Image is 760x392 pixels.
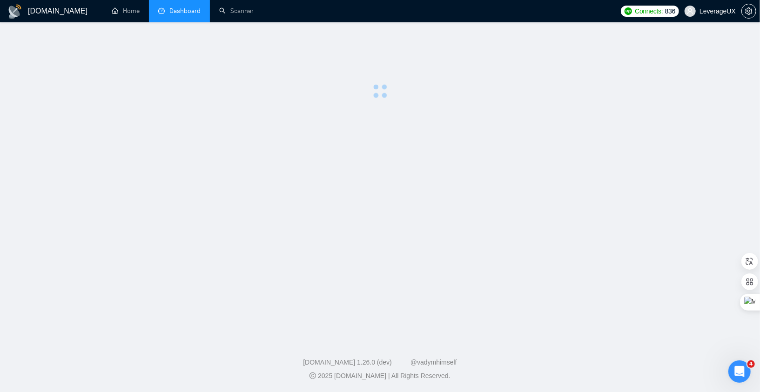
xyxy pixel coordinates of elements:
[7,4,22,19] img: logo
[747,360,755,368] span: 4
[665,6,675,16] span: 836
[687,8,693,14] span: user
[728,360,751,383] iframe: Intercom live chat
[158,7,165,14] span: dashboard
[169,7,201,15] span: Dashboard
[741,4,756,19] button: setting
[303,359,392,366] a: [DOMAIN_NAME] 1.26.0 (dev)
[410,359,457,366] a: @vadymhimself
[625,7,632,15] img: upwork-logo.png
[219,7,254,15] a: searchScanner
[741,7,756,15] a: setting
[635,6,663,16] span: Connects:
[112,7,140,15] a: homeHome
[7,371,753,381] div: 2025 [DOMAIN_NAME] | All Rights Reserved.
[309,372,316,379] span: copyright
